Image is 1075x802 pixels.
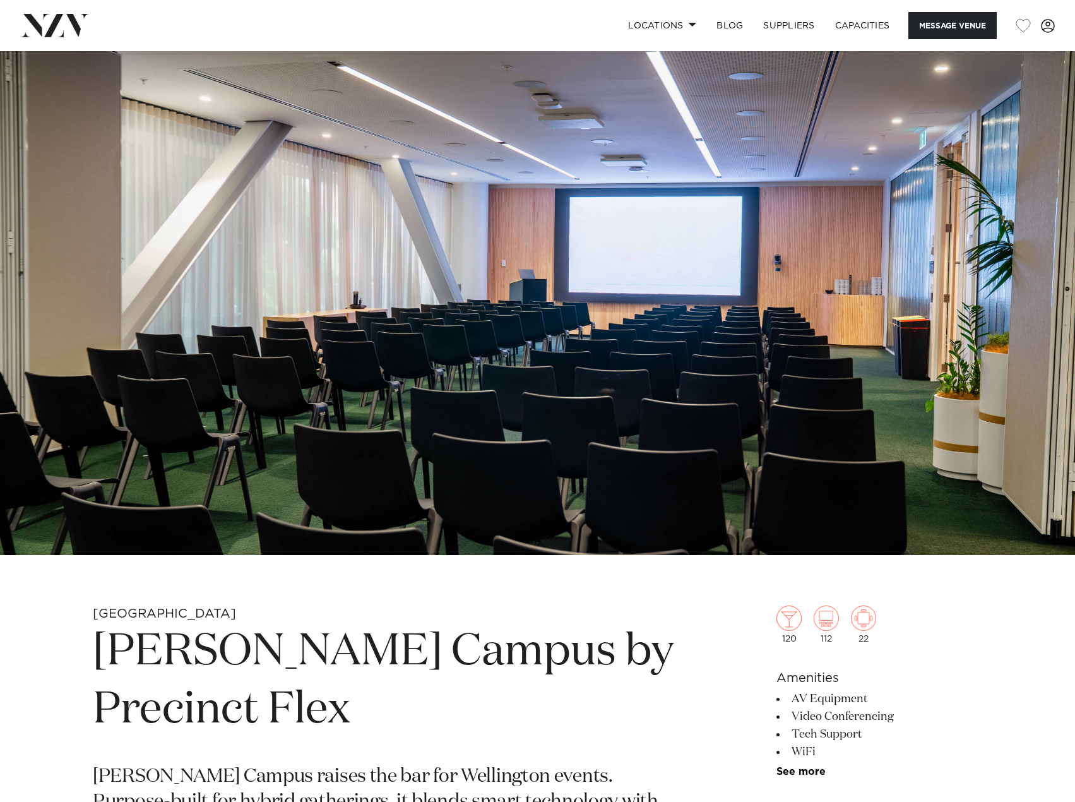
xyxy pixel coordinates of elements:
li: Video Conferencing [776,708,982,726]
li: AV Equipment [776,690,982,708]
li: Tech Support [776,726,982,743]
a: SUPPLIERS [753,12,824,39]
img: nzv-logo.png [20,14,89,37]
div: 120 [776,606,802,643]
img: cocktail.png [776,606,802,631]
a: Capacities [825,12,900,39]
img: meeting.png [851,606,876,631]
a: Locations [618,12,706,39]
div: 22 [851,606,876,643]
div: 112 [814,606,839,643]
small: [GEOGRAPHIC_DATA] [93,607,236,620]
h1: [PERSON_NAME] Campus by Precinct Flex [93,623,687,739]
a: BLOG [706,12,753,39]
h6: Amenities [776,669,982,688]
button: Message Venue [908,12,997,39]
img: theatre.png [814,606,839,631]
li: WiFi [776,743,982,761]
